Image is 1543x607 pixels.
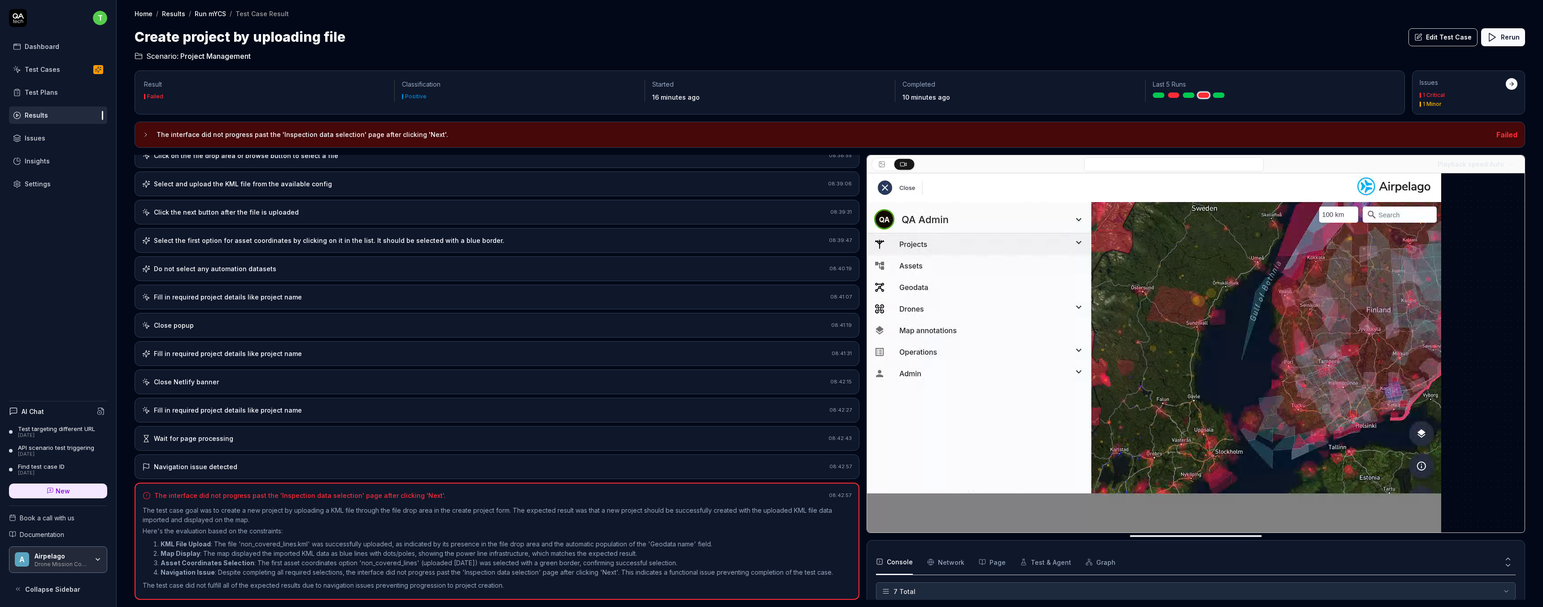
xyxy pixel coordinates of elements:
[161,559,254,567] strong: Asset Coordinates Selection
[18,444,94,451] div: API scenario test triggering
[9,463,107,476] a: Find test case ID[DATE]
[9,444,107,457] a: API scenario test triggering[DATE]
[1438,159,1504,169] div: Playback speed:
[831,322,852,328] time: 08:41:19
[9,175,107,193] a: Settings
[830,294,852,300] time: 08:41:07
[157,129,1489,140] h3: The interface did not progress past the 'Inspection data selection' page after clicking 'Next'.
[154,264,276,273] div: Do not select any automation datasets
[405,94,427,99] div: Positive
[154,292,302,302] div: Fill in required project details like project name
[832,350,852,356] time: 08:41:31
[143,581,851,590] p: The test case did not fulfill all of the expected results due to navigation issues preventing pro...
[829,463,852,470] time: 08:42:57
[9,580,107,598] button: Collapse Sidebar
[161,539,851,549] li: : The file 'non_covered_lines.kml' was successfully uploaded, as indicated by its presence in the...
[147,94,163,99] div: Failed
[25,179,51,189] div: Settings
[161,558,851,567] li: : The first asset coordinates option 'non_covered_lines' (uploaded [DATE]) was selected with a gr...
[56,486,70,496] span: New
[1153,80,1388,89] p: Last 5 Runs
[829,152,852,158] time: 08:38:55
[828,435,852,441] time: 08:42:43
[20,530,64,539] span: Documentation
[9,61,107,78] a: Test Cases
[162,9,185,18] a: Results
[829,492,851,498] time: 08:42:57
[1408,28,1478,46] button: Edit Test Case
[1423,101,1442,107] div: 1 Minor
[154,491,446,500] div: The interface did not progress past the 'Inspection data selection' page after clicking 'Next'.
[25,110,48,120] div: Results
[9,530,107,539] a: Documentation
[154,349,302,358] div: Fill in required project details like project name
[402,80,637,89] p: Classification
[154,462,237,471] div: Navigation issue detected
[25,585,80,594] span: Collapse Sidebar
[154,236,504,245] div: Select the first option for asset coordinates by clicking on it in the list. It should be selecte...
[93,11,107,25] span: t
[18,432,95,439] div: [DATE]
[143,506,851,524] p: The test case goal was to create a new project by uploading a KML file through the file drop area...
[93,9,107,27] button: t
[156,9,158,18] div: /
[161,540,211,548] strong: KML File Upload
[135,51,251,62] a: Scenario:Project Management
[927,550,964,575] button: Network
[154,151,338,160] div: Click on the file drop area or browse button to select a file
[902,93,950,101] time: 10 minutes ago
[9,106,107,124] a: Results
[1085,550,1116,575] button: Graph
[154,405,302,415] div: Fill in required project details like project name
[142,129,1489,140] button: The interface did not progress past the 'Inspection data selection' page after clicking 'Next'.
[828,180,852,187] time: 08:39:06
[18,451,94,457] div: [DATE]
[25,133,45,143] div: Issues
[9,84,107,101] a: Test Plans
[135,27,345,47] h1: Create project by uploading file
[161,567,851,577] li: : Despite completing all required selections, the interface did not progress past the 'Inspection...
[652,80,888,89] p: Started
[830,209,852,215] time: 08:39:31
[829,265,852,272] time: 08:40:19
[9,513,107,523] a: Book a call with us
[35,560,88,567] div: Drone Mission Control
[9,546,107,573] button: AAirpelagoDrone Mission Control
[9,152,107,170] a: Insights
[876,550,913,575] button: Console
[161,568,215,576] strong: Navigation Issue
[1481,28,1525,46] button: Rerun
[18,470,65,476] div: [DATE]
[25,42,59,51] div: Dashboard
[830,378,852,385] time: 08:42:15
[1420,78,1506,87] div: Issues
[154,179,332,189] div: Select and upload the KML file from the available config
[195,9,226,18] a: Run mYCS
[154,434,233,443] div: Wait for page processing
[144,80,387,89] p: Result
[1020,550,1071,575] button: Test & Agent
[18,463,65,470] div: Find test case ID
[25,65,60,74] div: Test Cases
[143,526,851,536] p: Here's the evaluation based on the constraints:
[22,407,44,416] h4: AI Chat
[135,9,153,18] a: Home
[1423,92,1445,98] div: 1 Critical
[180,51,251,62] span: Project Management
[189,9,191,18] div: /
[829,237,852,243] time: 08:39:47
[9,425,107,439] a: Test targeting different URL[DATE]
[230,9,232,18] div: /
[9,38,107,55] a: Dashboard
[161,550,200,557] strong: Map Display
[652,93,700,101] time: 16 minutes ago
[25,156,50,166] div: Insights
[25,88,58,97] div: Test Plans
[154,207,299,217] div: Click the next button after the file is uploaded
[144,51,179,62] span: Scenario:
[15,552,29,567] span: A
[1496,130,1517,139] span: Failed
[9,484,107,498] a: New
[35,552,88,560] div: Airpelago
